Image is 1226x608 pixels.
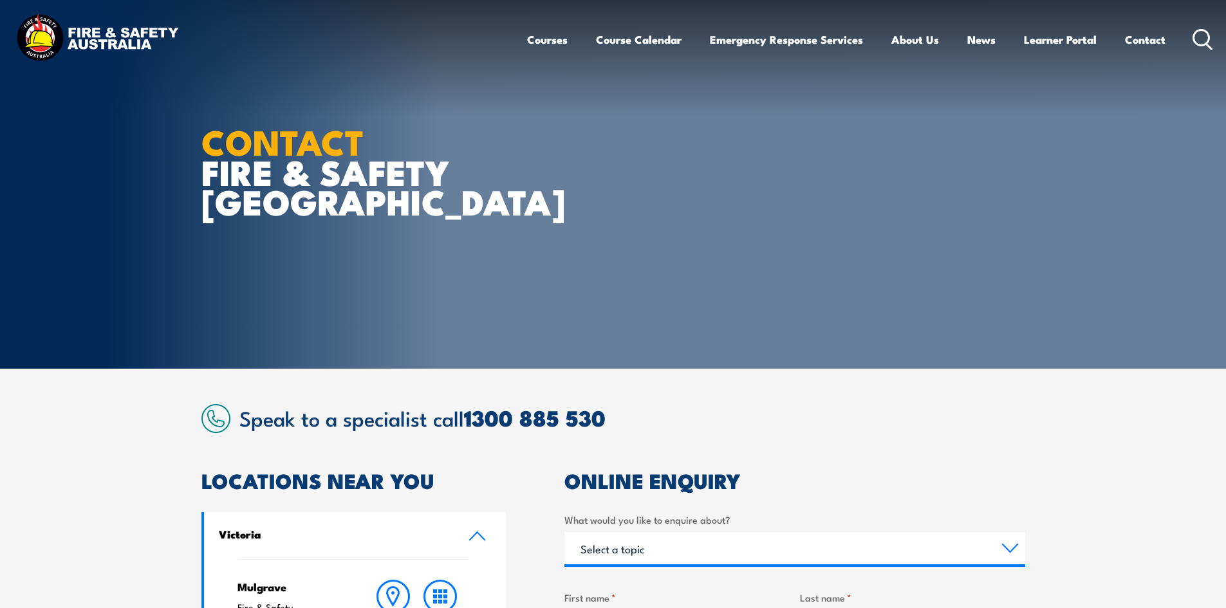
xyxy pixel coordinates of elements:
[237,580,345,594] h4: Mulgrave
[201,114,364,167] strong: CONTACT
[527,23,568,57] a: Courses
[564,590,790,605] label: First name
[891,23,939,57] a: About Us
[564,512,1025,527] label: What would you like to enquire about?
[201,126,519,216] h1: FIRE & SAFETY [GEOGRAPHIC_DATA]
[219,527,449,541] h4: Victoria
[464,400,606,434] a: 1300 885 530
[1125,23,1166,57] a: Contact
[201,471,506,489] h2: LOCATIONS NEAR YOU
[564,471,1025,489] h2: ONLINE ENQUIRY
[596,23,682,57] a: Course Calendar
[800,590,1025,605] label: Last name
[239,406,1025,429] h2: Speak to a specialist call
[204,512,506,559] a: Victoria
[710,23,863,57] a: Emergency Response Services
[1024,23,1097,57] a: Learner Portal
[967,23,996,57] a: News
